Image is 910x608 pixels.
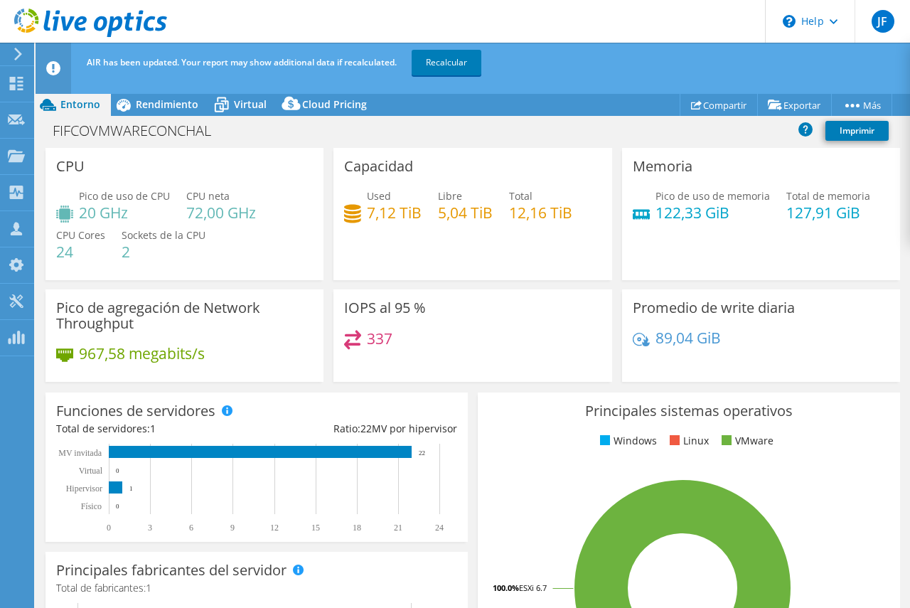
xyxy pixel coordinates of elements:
h1: FIFCOVMWARECONCHAL [46,123,233,139]
span: Cloud Pricing [302,97,367,111]
h3: Principales sistemas operativos [488,403,889,419]
text: 6 [189,523,193,533]
span: Sockets de la CPU [122,228,205,242]
tspan: 100.0% [493,582,519,593]
h4: 5,04 TiB [438,205,493,220]
div: Ratio: MV por hipervisor [257,421,457,437]
span: Total [509,189,532,203]
h4: 12,16 TiB [509,205,572,220]
span: Pico de uso de memoria [655,189,770,203]
span: AIR has been updated. Your report may show additional data if recalculated. [87,56,397,68]
span: Libre [438,189,462,203]
span: Rendimiento [136,97,198,111]
tspan: Físico [81,501,102,511]
text: 18 [353,523,361,533]
h4: 89,04 GiB [655,330,721,346]
h3: Memoria [633,159,692,174]
text: 15 [311,523,320,533]
text: 21 [394,523,402,533]
span: Virtual [234,97,267,111]
h4: 337 [367,331,392,346]
h3: IOPS al 95 % [344,300,426,316]
span: 22 [360,422,372,435]
h3: Pico de agregación de Network Throughput [56,300,313,331]
h3: Capacidad [344,159,413,174]
text: 24 [435,523,444,533]
div: Total de servidores: [56,421,257,437]
span: Entorno [60,97,100,111]
text: Virtual [79,466,103,476]
h4: 24 [56,244,105,260]
text: 3 [148,523,152,533]
h4: 122,33 GiB [655,205,770,220]
a: Recalcular [412,50,481,75]
h4: Total de fabricantes: [56,580,457,596]
span: CPU Cores [56,228,105,242]
span: Pico de uso de CPU [79,189,170,203]
text: 9 [230,523,235,533]
span: JF [872,10,894,33]
text: 12 [270,523,279,533]
h3: CPU [56,159,85,174]
svg: \n [783,15,796,28]
span: 1 [150,422,156,435]
h4: 72,00 GHz [186,205,256,220]
tspan: ESXi 6.7 [519,582,547,593]
a: Exportar [757,94,832,116]
text: Hipervisor [66,484,102,494]
span: Total de memoria [786,189,870,203]
h3: Promedio de write diaria [633,300,795,316]
span: 1 [146,581,151,594]
text: 1 [129,485,133,492]
h4: 20 GHz [79,205,170,220]
h4: 7,12 TiB [367,205,422,220]
li: Windows [596,433,657,449]
text: 0 [107,523,111,533]
text: 22 [419,449,425,457]
span: Used [367,189,391,203]
a: Compartir [680,94,758,116]
li: VMware [718,433,773,449]
text: MV invitada [58,448,102,458]
text: 0 [116,467,119,474]
a: Imprimir [825,121,889,141]
text: 0 [116,503,119,510]
h3: Principales fabricantes del servidor [56,562,287,578]
h3: Funciones de servidores [56,403,215,419]
span: CPU neta [186,189,230,203]
a: Más [831,94,892,116]
h4: 967,58 megabits/s [79,346,205,361]
h4: 127,91 GiB [786,205,870,220]
li: Linux [666,433,709,449]
h4: 2 [122,244,205,260]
